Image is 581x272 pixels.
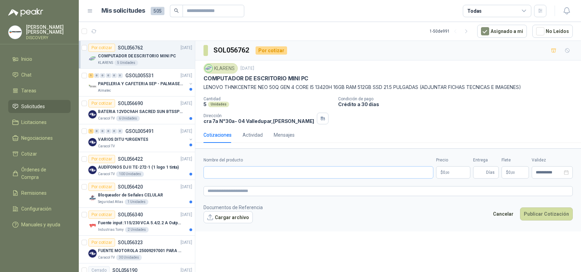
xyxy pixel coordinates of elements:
[181,45,192,51] p: [DATE]
[118,184,143,189] p: SOL056420
[88,129,94,134] div: 1
[88,55,97,63] img: Company Logo
[21,55,32,63] span: Inicio
[508,170,515,174] span: 0
[26,25,71,34] p: [PERSON_NAME] [PERSON_NAME]
[100,129,105,134] div: 0
[88,82,97,91] img: Company Logo
[26,36,71,40] p: DISCOVERY
[94,129,99,134] div: 0
[203,157,433,163] label: Nombre del producto
[118,240,143,245] p: SOL056323
[436,157,470,163] label: Precio
[118,73,123,78] div: 0
[338,101,578,107] p: Crédito a 30 días
[98,109,183,115] p: BATERIA 12VDC9AH SACRED SUN BTSSP12-9HR
[112,73,117,78] div: 0
[79,180,195,208] a: Por cotizarSOL056420[DATE] Company LogoBloqueador de Señales CELULARSeguridad Atlas1 Unidades
[532,25,573,38] button: No Leídos
[88,110,97,118] img: Company Logo
[98,220,183,226] p: Fuente input :115/230 VCA 5.4/2.2 A Output: 24 VDC 10 A 47-63 Hz
[274,131,295,139] div: Mensajes
[8,147,71,160] a: Cotizar
[8,8,43,16] img: Logo peakr
[181,184,192,190] p: [DATE]
[502,157,529,163] label: Flete
[98,60,113,66] p: KLARENS
[203,63,238,73] div: KLARENS
[243,131,263,139] div: Actividad
[88,127,194,149] a: 1 0 0 0 0 0 GSOL005491[DATE] Company LogoVARIOS DITU *URGENTESCaracol TV
[8,116,71,129] a: Licitaciones
[8,84,71,97] a: Tareas
[203,118,314,124] p: cra 7a N°30a- 04 Valledupar , [PERSON_NAME]
[88,238,115,247] div: Por cotizar
[98,199,123,205] p: Seguridad Atlas
[203,97,333,101] p: Cantidad
[203,101,207,107] p: 5
[79,208,195,236] a: Por cotizarSOL056340[DATE] Company LogoFuente input :115/230 VCA 5.4/2.2 A Output: 24 VDC 10 A 47...
[473,157,499,163] label: Entrega
[181,212,192,218] p: [DATE]
[181,239,192,246] p: [DATE]
[106,73,111,78] div: 0
[203,131,232,139] div: Cotizaciones
[8,186,71,200] a: Remisiones
[21,205,51,213] span: Configuración
[98,144,115,149] p: Caracol TV
[477,25,527,38] button: Asignado a mi
[486,167,495,178] span: Días
[213,45,250,56] h3: SOL056762
[8,218,71,231] a: Manuales y ayuda
[338,97,578,101] p: Condición de pago
[88,44,115,52] div: Por cotizar
[118,157,143,161] p: SOL056422
[98,116,115,121] p: Caracol TV
[88,249,97,258] img: Company Logo
[174,8,179,13] span: search
[88,73,94,78] div: 1
[203,75,308,82] p: COMPUTADOR DE ESCRITORIO MINI PC
[98,164,179,171] p: AUDÍFONOS DJ II TE-272-1 (1 logo 1 tinta)
[88,222,97,230] img: Company Logo
[203,113,314,118] p: Dirección
[116,116,140,121] div: 6 Unidades
[98,248,183,254] p: FUENTE MOTOROLA 25009297001 PARA EP450
[98,171,115,177] p: Caracol TV
[443,170,449,174] span: 0
[240,65,254,72] p: [DATE]
[106,129,111,134] div: 0
[21,221,60,228] span: Manuales y ayuda
[9,26,22,39] img: Company Logo
[21,87,36,94] span: Tareas
[118,212,143,217] p: SOL056340
[181,128,192,135] p: [DATE]
[88,138,97,146] img: Company Logo
[205,65,212,72] img: Company Logo
[532,157,573,163] label: Validez
[203,204,263,211] p: Documentos de Referencia
[520,207,573,220] button: Publicar Cotización
[21,103,45,110] span: Solicitudes
[125,227,149,233] div: 2 Unidades
[88,211,115,219] div: Por cotizar
[79,41,195,69] a: Por cotizarSOL056762[DATE] Company LogoCOMPUTADOR DE ESCRITORIO MINI PCKLARENS5 Unidades
[88,183,115,191] div: Por cotizar
[101,6,145,16] h1: Mis solicitudes
[98,192,163,199] p: Bloqueador de Señales CELULAR
[116,171,144,177] div: 100 Unidades
[8,100,71,113] a: Solicitudes
[21,150,37,158] span: Cotizar
[256,46,287,55] div: Por cotizar
[8,202,71,215] a: Configuración
[88,166,97,174] img: Company Logo
[116,255,142,260] div: 30 Unidades
[98,227,124,233] p: Industrias Tomy
[118,129,123,134] div: 0
[112,129,117,134] div: 0
[88,99,115,107] div: Por cotizar
[506,170,508,174] span: $
[511,171,515,174] span: ,00
[125,199,148,205] div: 1 Unidades
[467,7,482,15] div: Todas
